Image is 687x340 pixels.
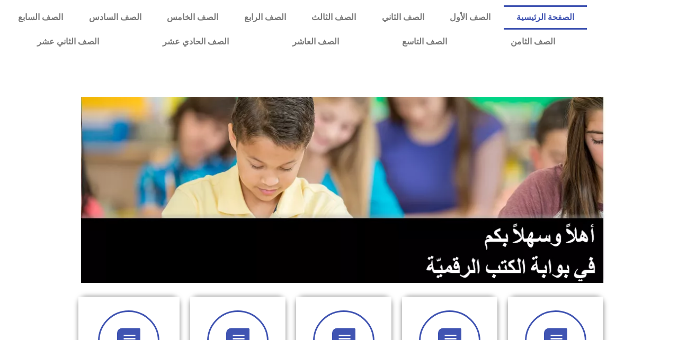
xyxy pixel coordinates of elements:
[131,30,261,54] a: الصف الحادي عشر
[504,5,587,30] a: الصفحة الرئيسية
[5,30,131,54] a: الصف الثاني عشر
[369,5,438,30] a: الصف الثاني
[231,5,299,30] a: الصف الرابع
[76,5,155,30] a: الصف السادس
[479,30,587,54] a: الصف الثامن
[437,5,504,30] a: الصف الأول
[5,5,76,30] a: الصف السابع
[261,30,371,54] a: الصف العاشر
[154,5,231,30] a: الصف الخامس
[299,5,369,30] a: الصف الثالث
[370,30,479,54] a: الصف التاسع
